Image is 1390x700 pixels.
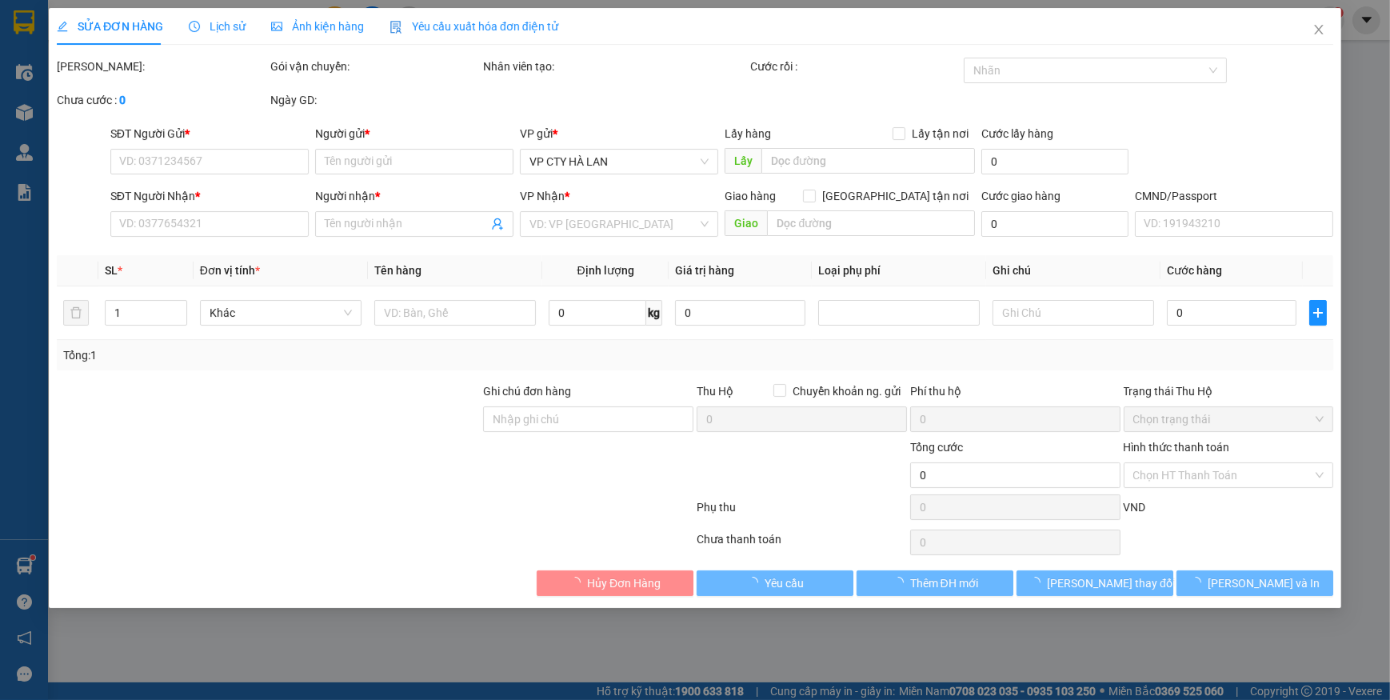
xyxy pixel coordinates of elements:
[981,190,1060,202] label: Cước giao hàng
[767,210,974,236] input: Dọc đường
[110,187,309,205] div: SĐT Người Nhận
[786,382,907,400] span: Chuyển khoản ng. gửi
[981,211,1128,237] input: Cước giao hàng
[910,441,963,454] span: Tổng cước
[697,385,733,398] span: Thu Hộ
[725,190,776,202] span: Giao hàng
[747,577,765,588] span: loading
[986,255,1160,286] th: Ghi chú
[1135,187,1333,205] div: CMND/Passport
[1047,574,1175,592] span: [PERSON_NAME] thay đổi
[725,148,761,174] span: Lấy
[315,187,513,205] div: Người nhận
[315,125,513,142] div: Người gửi
[981,149,1128,174] input: Cước lấy hàng
[816,187,975,205] span: [GEOGRAPHIC_DATA] tận nơi
[110,125,309,142] div: SĐT Người Gửi
[857,570,1013,596] button: Thêm ĐH mới
[389,21,402,34] img: icon
[105,264,118,277] span: SL
[725,127,771,140] span: Lấy hàng
[1296,8,1341,53] button: Close
[587,574,661,592] span: Hủy Đơn Hàng
[1123,382,1333,400] div: Trạng thái Thu Hộ
[200,264,260,277] span: Đơn vị tính
[569,577,587,588] span: loading
[675,264,734,277] span: Giá trị hàng
[1312,23,1325,36] span: close
[1309,300,1327,326] button: plus
[893,577,910,588] span: loading
[189,20,246,33] span: Lịch sử
[210,301,352,325] span: Khác
[491,218,504,230] span: user-add
[761,148,974,174] input: Dọc đường
[520,125,718,142] div: VP gửi
[57,20,163,33] span: SỬA ĐƠN HÀNG
[520,190,565,202] span: VP Nhận
[271,20,364,33] span: Ảnh kiện hàng
[483,385,571,398] label: Ghi chú đơn hàng
[695,530,909,558] div: Chưa thanh toán
[725,210,767,236] span: Giao
[1132,407,1324,431] span: Chọn trạng thái
[981,127,1053,140] label: Cước lấy hàng
[646,300,662,326] span: kg
[270,58,481,75] div: Gói vận chuyển:
[1123,501,1145,514] span: VND
[537,570,693,596] button: Hủy Đơn Hàng
[910,574,978,592] span: Thêm ĐH mới
[374,300,536,326] input: VD: Bàn, Ghế
[905,125,975,142] span: Lấy tận nơi
[529,150,709,174] span: VP CTY HÀ LAN
[1017,570,1173,596] button: [PERSON_NAME] thay đổi
[271,21,282,32] span: picture
[1190,577,1208,588] span: loading
[765,574,804,592] span: Yêu cầu
[750,58,961,75] div: Cước rồi :
[119,94,126,106] b: 0
[1310,306,1326,319] span: plus
[389,20,558,33] span: Yêu cầu xuất hóa đơn điện tử
[270,91,481,109] div: Ngày GD:
[57,21,68,32] span: edit
[1029,577,1047,588] span: loading
[993,300,1154,326] input: Ghi Chú
[910,382,1120,406] div: Phí thu hộ
[697,570,853,596] button: Yêu cầu
[1208,574,1320,592] span: [PERSON_NAME] và In
[1176,570,1333,596] button: [PERSON_NAME] và In
[483,58,746,75] div: Nhân viên tạo:
[374,264,421,277] span: Tên hàng
[57,91,267,109] div: Chưa cước :
[1123,441,1229,454] label: Hình thức thanh toán
[1167,264,1222,277] span: Cước hàng
[812,255,986,286] th: Loại phụ phí
[63,300,89,326] button: delete
[63,346,537,364] div: Tổng: 1
[483,406,693,432] input: Ghi chú đơn hàng
[57,58,267,75] div: [PERSON_NAME]:
[189,21,200,32] span: clock-circle
[695,498,909,526] div: Phụ thu
[577,264,633,277] span: Định lượng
